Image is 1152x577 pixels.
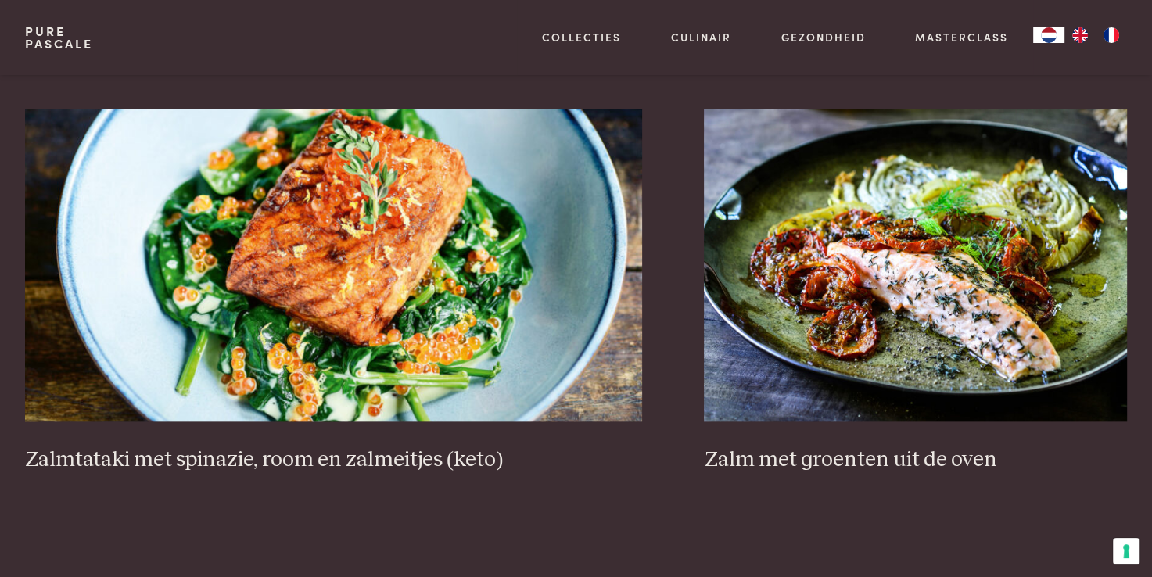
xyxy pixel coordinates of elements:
a: PurePascale [25,25,93,50]
a: EN [1064,27,1096,43]
img: Zalmtataki met spinazie, room en zalmeitjes (keto) [25,109,642,421]
h3: Zalm met groenten uit de oven [704,446,1127,474]
a: Culinair [671,29,731,45]
a: FR [1096,27,1127,43]
button: Uw voorkeuren voor toestemming voor trackingtechnologieën [1113,538,1139,564]
a: NL [1033,27,1064,43]
a: Masterclass [915,29,1008,45]
a: Zalmtataki met spinazie, room en zalmeitjes (keto) Zalmtataki met spinazie, room en zalmeitjes (k... [25,109,642,473]
a: Zalm met groenten uit de oven Zalm met groenten uit de oven [704,109,1127,473]
a: Collecties [542,29,621,45]
a: Gezondheid [781,29,866,45]
div: Language [1033,27,1064,43]
ul: Language list [1064,27,1127,43]
img: Zalm met groenten uit de oven [704,109,1127,421]
h3: Zalmtataki met spinazie, room en zalmeitjes (keto) [25,446,642,474]
aside: Language selected: Nederlands [1033,27,1127,43]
